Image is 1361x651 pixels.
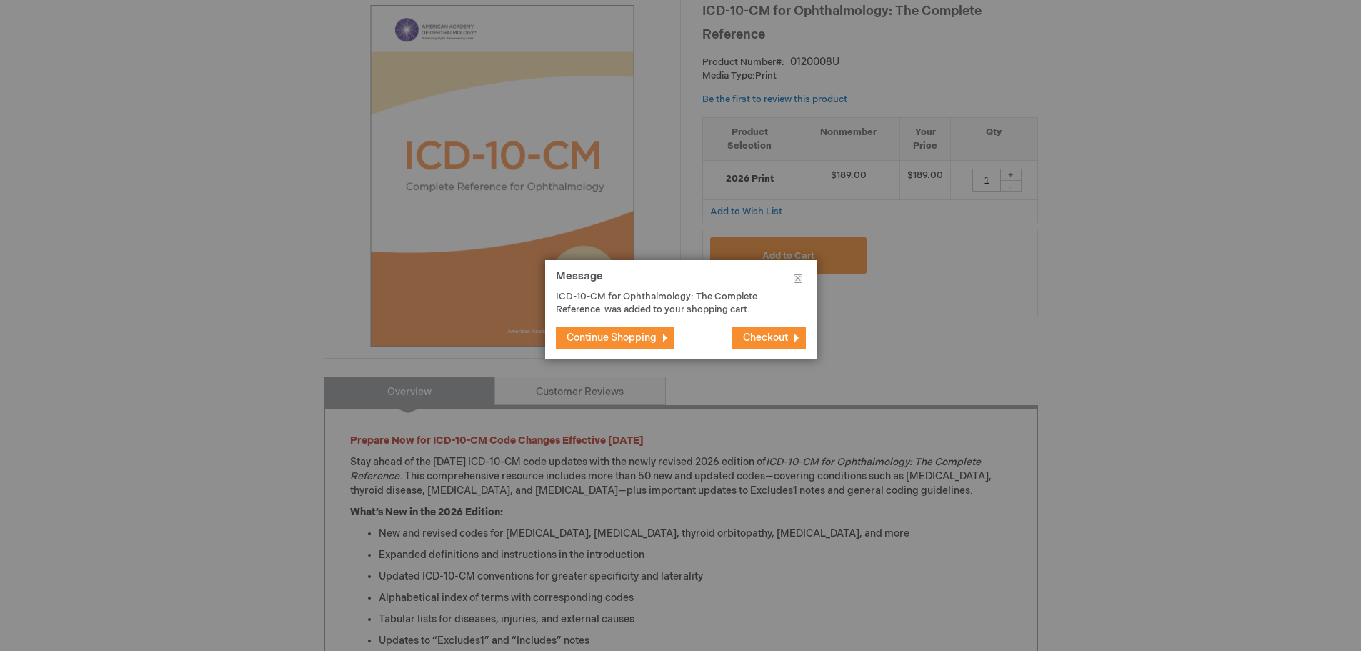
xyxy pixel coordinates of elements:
button: Checkout [732,327,806,349]
h1: Message [556,271,806,290]
span: Continue Shopping [567,332,657,344]
button: Continue Shopping [556,327,674,349]
p: ICD-10-CM for Ophthalmology: The Complete Reference was added to your shopping cart. [556,290,784,317]
span: Checkout [743,332,788,344]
